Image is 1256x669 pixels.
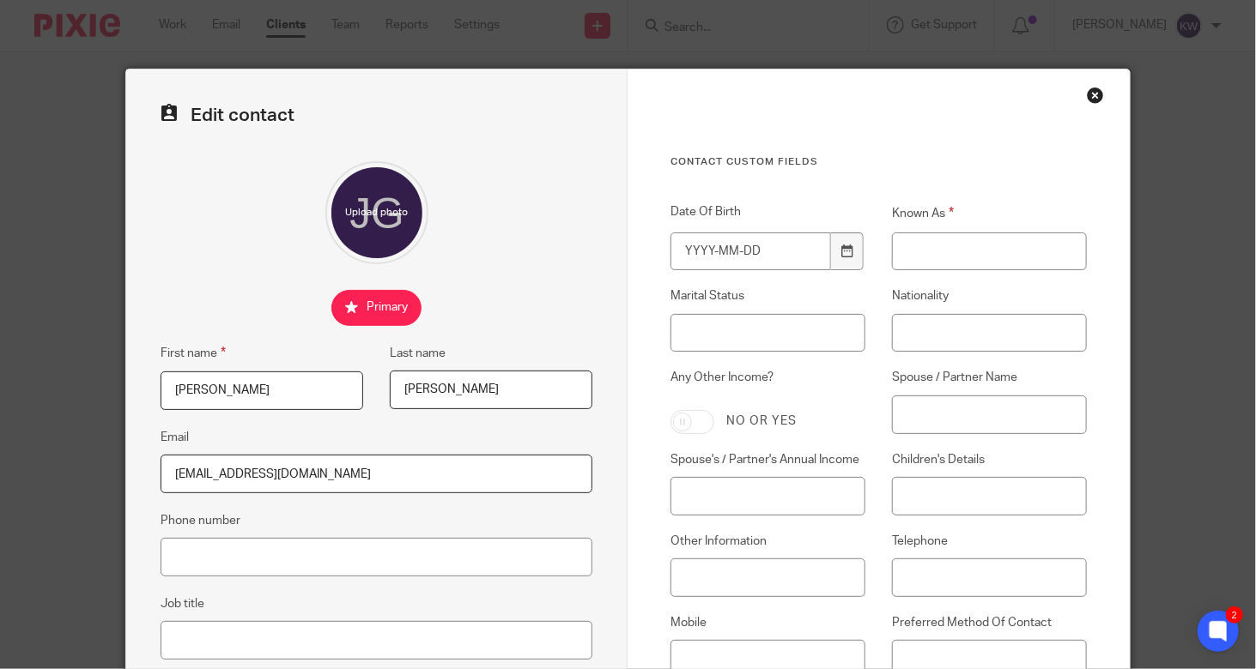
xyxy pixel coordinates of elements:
label: Children's Details [892,451,1086,468]
label: Spouse / Partner Name [892,369,1086,386]
label: Other Information [670,533,865,550]
label: Date Of Birth [670,203,865,223]
label: Marital Status [670,287,865,304]
label: Last name [390,345,446,362]
div: 2 [1226,606,1243,624]
label: Nationality [892,287,1086,304]
label: Telephone [892,533,1086,550]
label: Mobile [670,614,865,631]
label: No or yes [726,413,797,430]
div: Close this dialog window [1087,87,1104,104]
h2: Edit contact [161,104,592,127]
label: Phone number [161,512,240,529]
input: YYYY-MM-DD [670,232,830,271]
label: First name [161,343,226,363]
label: Job title [161,595,204,612]
label: Preferred Method Of Contact [892,614,1086,631]
label: Known As [892,203,1086,223]
h3: Contact Custom fields [670,155,1086,169]
label: Email [161,429,189,446]
label: Spouse's / Partner's Annual Income [670,451,865,468]
label: Any Other Income? [670,369,865,396]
